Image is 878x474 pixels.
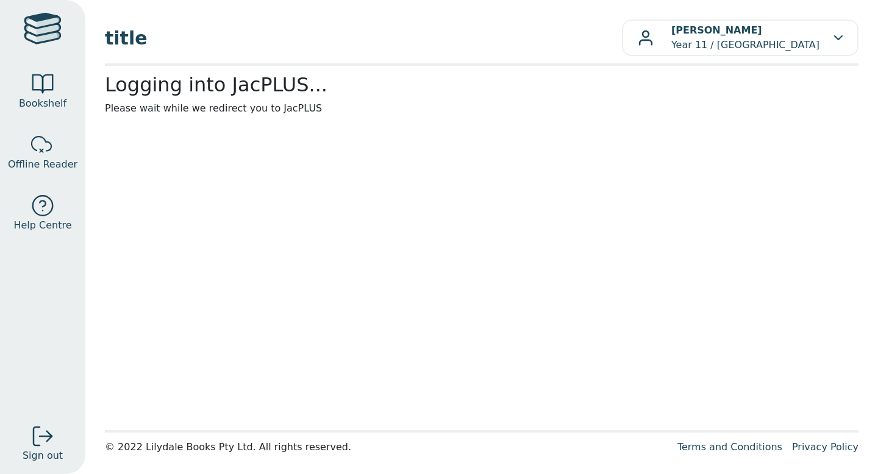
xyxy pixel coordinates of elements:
[671,23,819,52] p: Year 11 / [GEOGRAPHIC_DATA]
[105,440,668,455] div: © 2022 Lilydale Books Pty Ltd. All rights reserved.
[13,218,71,233] span: Help Centre
[105,73,858,96] h2: Logging into JacPLUS...
[671,24,762,36] b: [PERSON_NAME]
[105,24,622,52] span: title
[23,448,63,463] span: Sign out
[105,101,858,116] p: Please wait while we redirect you to JacPLUS
[19,96,66,111] span: Bookshelf
[622,19,858,56] button: [PERSON_NAME]Year 11 / [GEOGRAPHIC_DATA]
[8,157,77,172] span: Offline Reader
[792,441,858,453] a: Privacy Policy
[677,441,782,453] a: Terms and Conditions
